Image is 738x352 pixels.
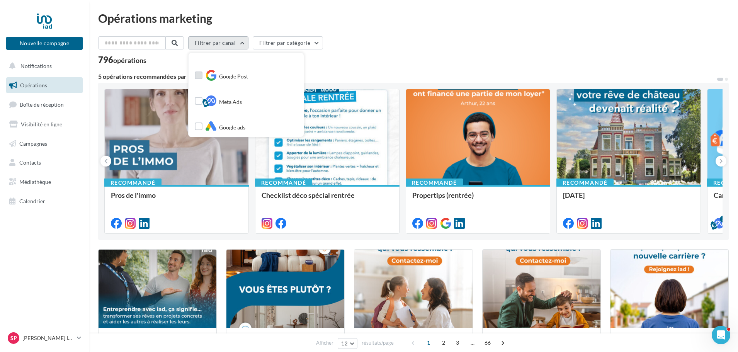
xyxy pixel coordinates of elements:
[19,179,51,185] span: Médiathèque
[111,191,242,207] div: Pros de l'immo
[5,77,84,94] a: Opérations
[362,339,394,347] span: résultats/page
[481,337,494,349] span: 66
[98,56,146,64] div: 796
[98,12,729,24] div: Opérations marketing
[22,334,74,342] p: [PERSON_NAME] IAD
[6,37,83,50] button: Nouvelle campagne
[20,63,52,69] span: Notifications
[316,339,333,347] span: Afficher
[6,331,83,345] a: Sp [PERSON_NAME] IAD
[5,58,81,74] button: Notifications
[255,179,312,187] div: Recommandé
[219,73,248,80] span: Google Post
[563,191,694,207] div: [DATE]
[451,337,464,349] span: 3
[104,179,162,187] div: Recommandé
[219,98,242,106] span: Meta Ads
[341,340,348,347] span: 12
[98,73,716,80] div: 5 opérations recommandées par votre enseigne
[20,101,64,108] span: Boîte de réception
[720,216,727,223] div: 5
[5,193,84,209] a: Calendrier
[20,82,47,88] span: Opérations
[113,57,146,64] div: opérations
[253,36,323,49] button: Filtrer par catégorie
[188,36,248,49] button: Filtrer par canal
[5,174,84,190] a: Médiathèque
[262,191,393,207] div: Checklist déco spécial rentrée
[466,337,479,349] span: ...
[5,136,84,152] a: Campagnes
[712,326,730,344] iframe: Intercom live chat
[5,155,84,171] a: Contacts
[19,159,41,166] span: Contacts
[19,198,45,204] span: Calendrier
[19,140,47,146] span: Campagnes
[437,337,450,349] span: 2
[10,334,17,342] span: Sp
[422,337,435,349] span: 1
[5,96,84,113] a: Boîte de réception
[5,116,84,133] a: Visibilité en ligne
[219,124,245,131] span: Google ads
[556,179,614,187] div: Recommandé
[338,338,357,349] button: 12
[406,179,463,187] div: Recommandé
[21,121,62,128] span: Visibilité en ligne
[412,191,544,207] div: Propertips (rentrée)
